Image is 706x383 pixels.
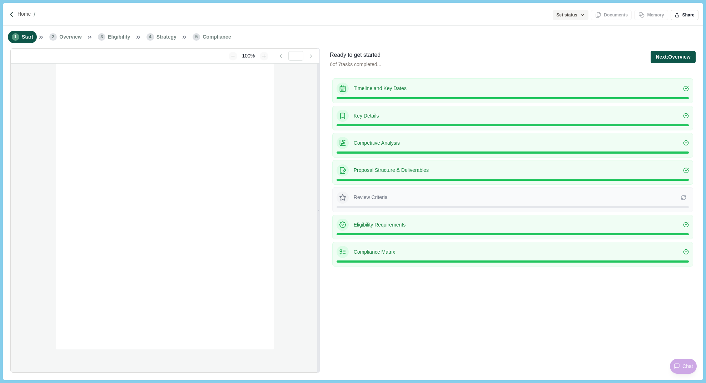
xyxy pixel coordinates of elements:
span: Start [22,33,33,41]
button: Zoom out [229,52,237,60]
button: Go to next page [304,52,317,60]
div: 100% [238,52,258,60]
p: Eligibility Requirements [354,221,683,229]
p: Key Details [354,112,683,120]
button: Zoom in [260,52,268,60]
span: Eligibility [108,33,130,41]
span: 3 [98,33,105,41]
p: Review Criteria [354,194,681,201]
span: 5 [193,33,200,41]
a: Home [18,10,31,18]
p: 6 of 7 tasks completed... [330,61,381,68]
img: Forward slash icon [9,11,15,18]
span: 4 [146,33,154,41]
span: 1 [12,33,19,41]
p: Timeline and Key Dates [354,85,683,92]
span: Chat [682,363,693,370]
p: Proposal Structure & Deliverables [354,166,683,174]
button: Next:Overview [651,51,695,63]
button: Go to previous page [274,52,287,60]
button: Chat [670,359,697,374]
p: Competitive Analysis [354,139,683,147]
span: Strategy [156,33,176,41]
span: Compliance [203,33,231,41]
div: Ready to get started [330,51,381,60]
span: Overview [59,33,81,41]
img: Forward slash icon [31,11,38,18]
p: Compliance Matrix [354,248,683,256]
span: 2 [49,33,57,41]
